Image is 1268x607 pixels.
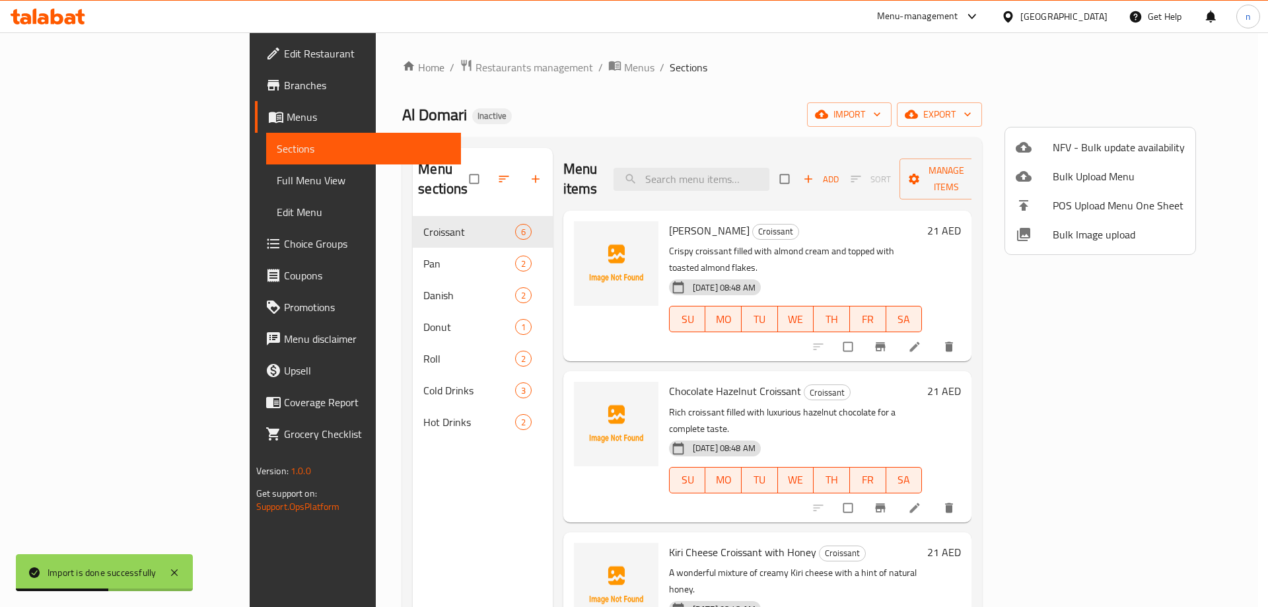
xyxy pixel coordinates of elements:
span: Bulk Image upload [1053,227,1185,242]
div: Import is done successfully [48,565,156,580]
span: Bulk Upload Menu [1053,168,1185,184]
li: Upload bulk menu [1005,162,1195,191]
span: POS Upload Menu One Sheet [1053,197,1185,213]
li: POS Upload Menu One Sheet [1005,191,1195,220]
span: NFV - Bulk update availability [1053,139,1185,155]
